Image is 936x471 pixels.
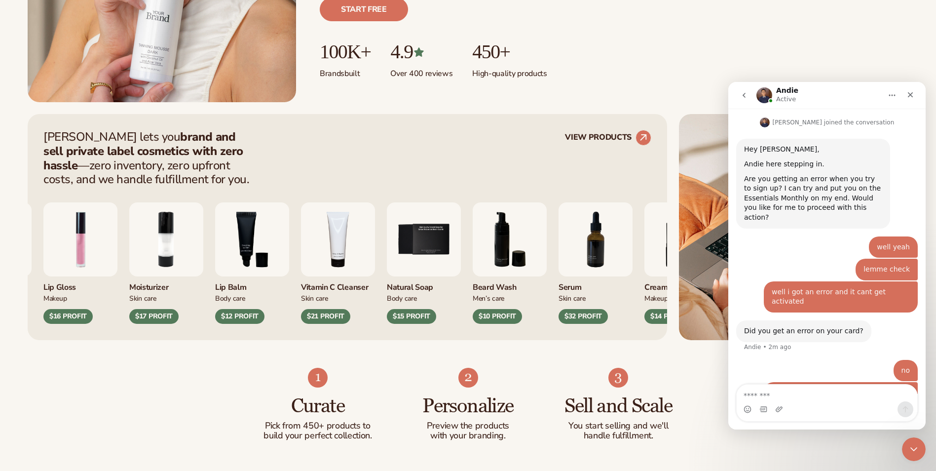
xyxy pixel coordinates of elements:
[563,431,674,441] p: handle fulfillment.
[644,309,694,324] div: $14 PROFIT
[301,309,350,324] div: $21 PROFIT
[129,309,179,324] div: $17 PROFIT
[215,309,264,324] div: $12 PROFIT
[563,395,674,417] h3: Sell and Scale
[473,293,547,303] div: Men’s Care
[559,276,633,293] div: Serum
[129,202,203,276] img: Moisturizing lotion.
[565,130,651,146] a: VIEW PRODUCTS
[644,276,718,293] div: Cream Lipstick
[412,421,524,431] p: Preview the products
[387,276,461,293] div: Natural Soap
[301,293,375,303] div: Skin Care
[387,293,461,303] div: Body Care
[301,202,375,324] div: 4 / 9
[43,202,117,324] div: 1 / 9
[644,202,718,276] img: Luxury cream lipstick.
[559,293,633,303] div: Skin Care
[308,368,328,388] img: Shopify Image 4
[559,202,633,276] img: Collagen and retinol serum.
[473,202,547,324] div: 6 / 9
[608,368,628,388] img: Shopify Image 6
[559,309,608,324] div: $32 PROFIT
[472,63,547,79] p: High-quality products
[412,395,524,417] h3: Personalize
[43,129,243,173] strong: brand and sell private label cosmetics with zero hassle
[728,82,926,430] iframe: Intercom live chat
[563,421,674,431] p: You start selling and we'll
[320,41,371,63] p: 100K+
[215,293,289,303] div: Body Care
[215,276,289,293] div: Lip Balm
[129,202,203,324] div: 2 / 9
[43,293,117,303] div: Makeup
[458,368,478,388] img: Shopify Image 5
[215,202,289,276] img: Smoothing lip balm.
[43,202,117,276] img: Pink lip gloss.
[472,41,547,63] p: 450+
[43,276,117,293] div: Lip Gloss
[320,63,371,79] p: Brands built
[473,202,547,276] img: Foaming beard wash.
[559,202,633,324] div: 7 / 9
[390,63,452,79] p: Over 400 reviews
[412,431,524,441] p: with your branding.
[387,202,461,276] img: Nature bar of soap.
[473,276,547,293] div: Beard Wash
[43,309,93,324] div: $16 PROFIT
[390,41,452,63] p: 4.9
[215,202,289,324] div: 3 / 9
[473,309,522,324] div: $10 PROFIT
[301,276,375,293] div: Vitamin C Cleanser
[902,437,926,461] iframe: Intercom live chat
[644,202,718,324] div: 8 / 9
[262,395,374,417] h3: Curate
[43,130,256,187] p: [PERSON_NAME] lets you —zero inventory, zero upfront costs, and we handle fulfillment for you.
[301,202,375,276] img: Vitamin c cleanser.
[679,114,908,340] img: Shopify Image 2
[387,202,461,324] div: 5 / 9
[129,276,203,293] div: Moisturizer
[129,293,203,303] div: Skin Care
[387,309,436,324] div: $15 PROFIT
[644,293,718,303] div: Makeup
[262,421,374,441] p: Pick from 450+ products to build your perfect collection.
